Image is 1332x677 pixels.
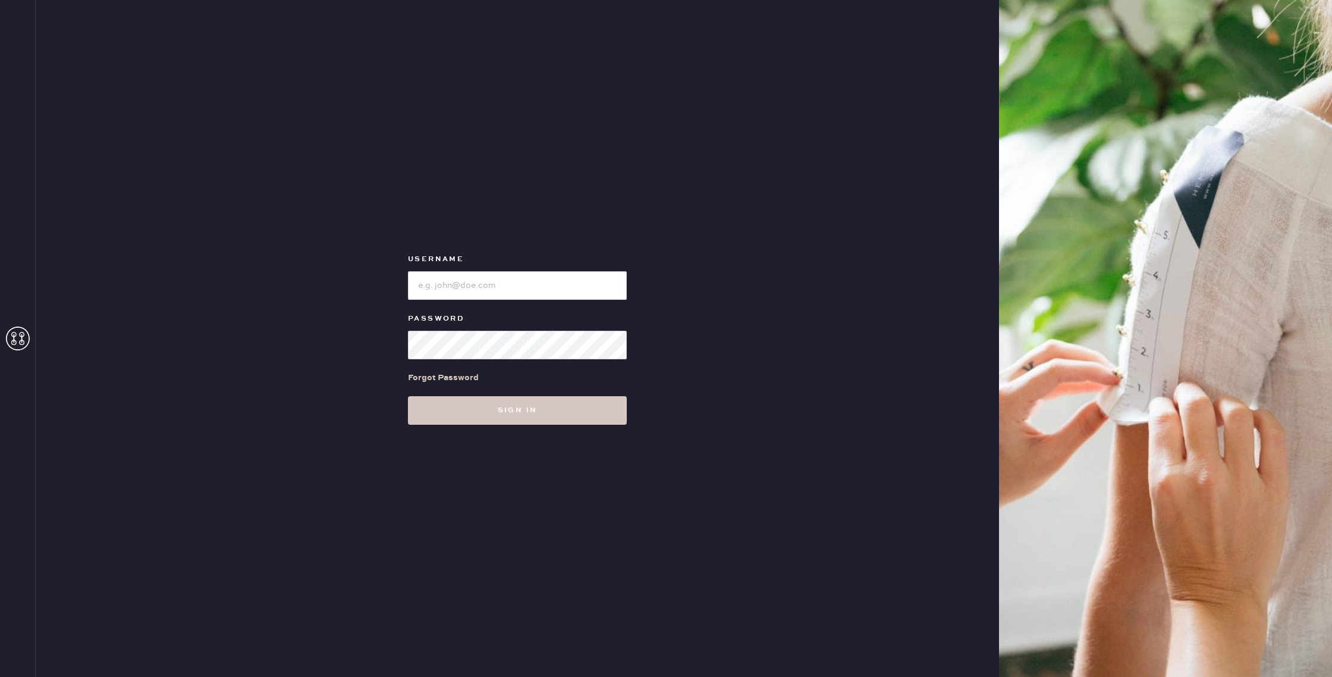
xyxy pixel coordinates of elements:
[408,271,627,300] input: e.g. john@doe.com
[408,371,479,384] div: Forgot Password
[408,252,627,267] label: Username
[408,396,627,425] button: Sign in
[408,312,627,326] label: Password
[408,359,479,396] a: Forgot Password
